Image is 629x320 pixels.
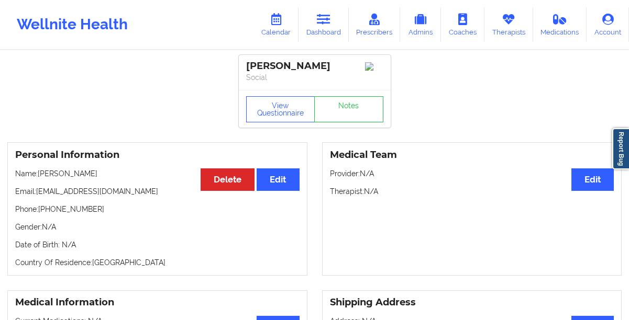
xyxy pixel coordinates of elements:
[330,168,614,179] p: Provider: N/A
[299,7,349,42] a: Dashboard
[571,168,614,191] button: Edit
[400,7,441,42] a: Admins
[253,7,299,42] a: Calendar
[201,168,255,191] button: Delete
[587,7,629,42] a: Account
[330,296,614,308] h3: Shipping Address
[15,168,300,179] p: Name: [PERSON_NAME]
[246,96,315,122] button: View Questionnaire
[15,296,300,308] h3: Medical Information
[15,149,300,161] h3: Personal Information
[246,60,383,72] div: [PERSON_NAME]
[15,204,300,214] p: Phone: [PHONE_NUMBER]
[349,7,401,42] a: Prescribers
[365,62,383,71] img: Image%2Fplaceholer-image.png
[612,128,629,169] a: Report Bug
[484,7,533,42] a: Therapists
[314,96,383,122] a: Notes
[330,149,614,161] h3: Medical Team
[257,168,299,191] button: Edit
[441,7,484,42] a: Coaches
[15,257,300,268] p: Country Of Residence: [GEOGRAPHIC_DATA]
[330,186,614,197] p: Therapist: N/A
[533,7,587,42] a: Medications
[246,72,383,83] p: Social
[15,186,300,197] p: Email: [EMAIL_ADDRESS][DOMAIN_NAME]
[15,239,300,250] p: Date of Birth: N/A
[15,222,300,232] p: Gender: N/A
